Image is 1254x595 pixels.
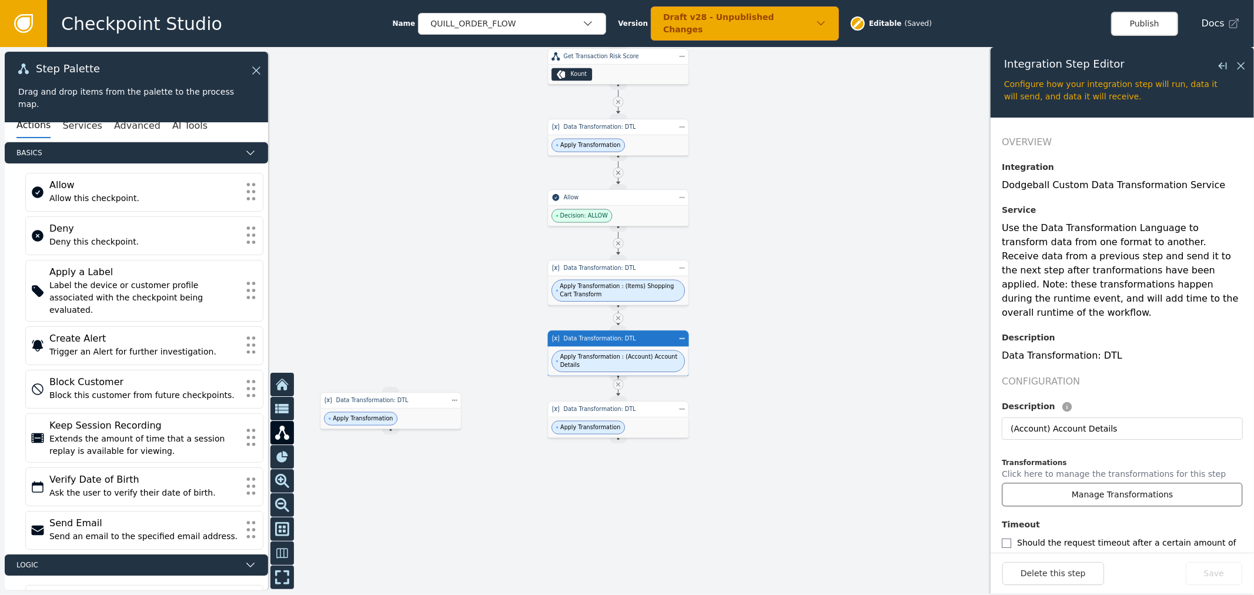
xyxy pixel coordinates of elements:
span: Step Palette [36,63,100,74]
span: Editable [869,18,902,29]
button: AI Tools [172,113,208,138]
div: Kount [571,70,587,78]
button: Draft v28 - Unpublished Changes [651,6,839,41]
div: Ask the user to verify their date of birth. [49,487,239,499]
h2: Configuration [1002,375,1243,389]
div: Draft v28 - Unpublished Changes [663,11,815,36]
label: Description [1002,400,1055,413]
button: Actions [16,113,51,138]
span: Logic [16,560,240,570]
span: Integration Step Editor [1004,59,1125,69]
div: Keep Session Recording [49,419,239,433]
div: Block this customer from future checkpoints. [49,389,239,402]
div: Send an email to the specified email address. [49,530,239,543]
label: Should the request timeout after a certain amount of time? [1002,538,1236,561]
div: ( Saved ) [905,18,932,29]
label: Timeout [1002,519,1040,531]
div: Use the Data Transformation Language to transform data from one format to another. Receive data f... [1002,221,1243,320]
div: Data Transformation: DTL [564,264,673,272]
span: Apply Transformation : (Items) Shopping Cart Transform [560,282,680,299]
span: Transformations [1002,459,1066,467]
button: Delete this step [1002,562,1104,585]
div: Data Transformation: DTL [564,405,673,413]
h2: Overview [1002,135,1243,149]
span: Basics [16,148,240,158]
div: Apply a Label [49,265,239,279]
div: Allow this checkpoint. [49,192,239,205]
p: Click here to manage the transformations for this step [1002,468,1226,483]
div: Send Email [49,516,239,530]
span: Apply Transformation [560,423,620,432]
div: Data Transformation: DTL [564,335,673,343]
div: Trigger an Alert for further investigation. [49,346,239,358]
div: Allow [49,178,239,192]
div: Get Transaction Risk Score [564,52,673,61]
div: Label the device or customer profile associated with the checkpoint being evaluated. [49,279,239,316]
label: Description [1002,332,1055,344]
div: Dodgeball Custom Data Transformation Service [1002,178,1243,192]
div: Configure how your integration step will run, data it will send, and data it will receive. [1004,78,1240,103]
span: Apply Transformation [333,415,393,423]
div: Deny this checkpoint. [49,236,239,248]
span: Checkpoint Studio [61,11,222,37]
div: Verify Date of Birth [49,473,239,487]
label: Integration [1002,161,1054,173]
span: Decision: ALLOW [560,212,608,220]
span: Docs [1202,16,1225,31]
span: Apply Transformation : (Account) Account Details [560,353,680,370]
button: QUILL_ORDER_FLOW [418,13,606,35]
div: Block Customer [49,375,239,389]
label: Service [1002,204,1036,216]
div: Drag and drop items from the palette to the process map. [18,86,255,111]
a: Docs [1202,16,1240,31]
button: Advanced [114,113,160,138]
button: Manage Transformations [1002,483,1243,507]
span: Name [393,18,416,29]
div: Create Alert [49,332,239,346]
input: Perform Transformation [1002,417,1243,440]
span: Apply Transformation [560,141,620,149]
button: Services [62,113,102,138]
div: QUILL_ORDER_FLOW [430,18,582,30]
div: Data Transformation: DTL [564,123,673,131]
div: Allow [564,193,673,202]
span: Version [618,18,648,29]
button: Publish [1111,12,1178,36]
div: Data Transformation: DTL [336,396,446,405]
div: Extends the amount of time that a session replay is available for viewing. [49,433,239,457]
div: Deny [49,222,239,236]
div: Data Transformation: DTL [1002,349,1243,363]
